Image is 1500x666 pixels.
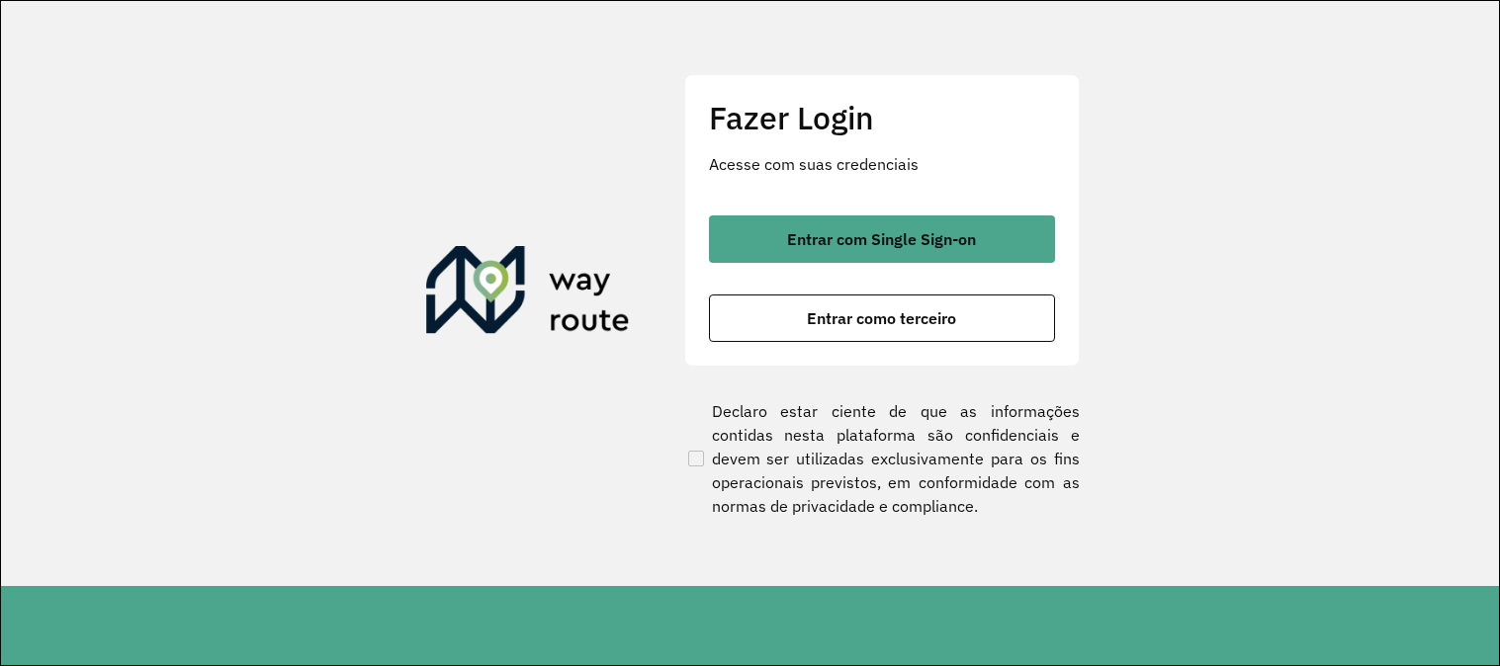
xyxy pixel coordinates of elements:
h2: Fazer Login [709,99,1055,136]
span: Entrar como terceiro [807,310,956,326]
button: button [709,294,1055,342]
span: Entrar com Single Sign-on [787,231,976,247]
img: Roteirizador AmbevTech [426,246,630,341]
p: Acesse com suas credenciais [709,152,1055,176]
label: Declaro estar ciente de que as informações contidas nesta plataforma são confidenciais e devem se... [684,399,1080,518]
button: button [709,215,1055,263]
